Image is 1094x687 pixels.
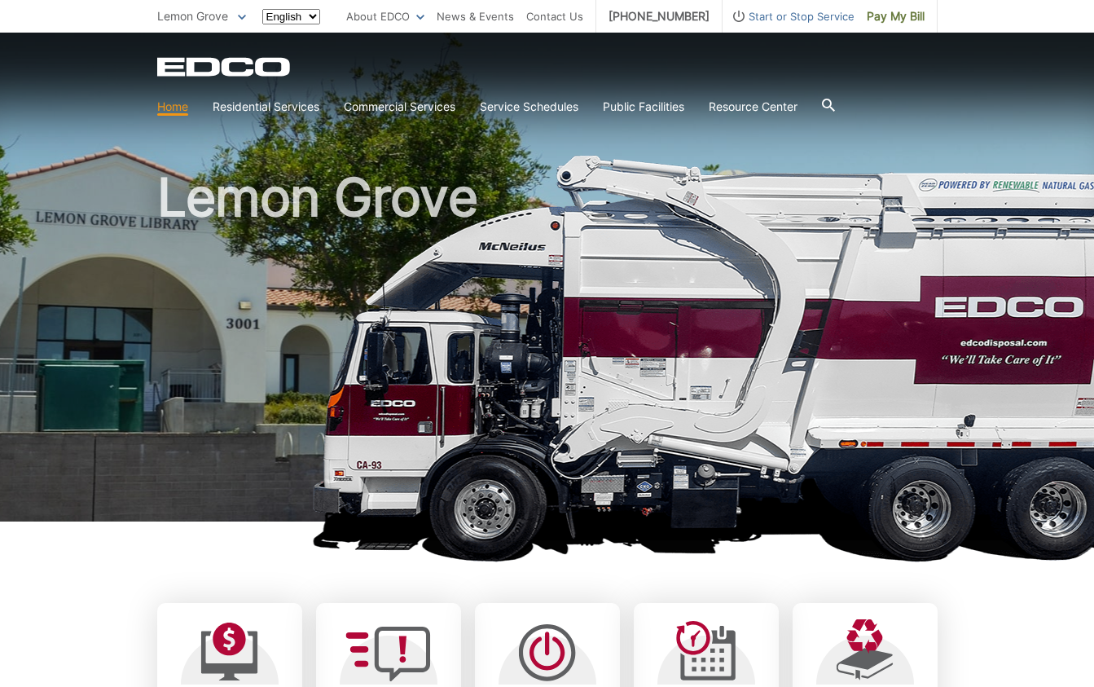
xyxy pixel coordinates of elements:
[346,7,424,25] a: About EDCO
[437,7,514,25] a: News & Events
[157,98,188,116] a: Home
[480,98,578,116] a: Service Schedules
[526,7,583,25] a: Contact Us
[603,98,684,116] a: Public Facilities
[157,171,938,529] h1: Lemon Grove
[709,98,797,116] a: Resource Center
[213,98,319,116] a: Residential Services
[157,9,228,23] span: Lemon Grove
[157,57,292,77] a: EDCD logo. Return to the homepage.
[262,9,320,24] select: Select a language
[867,7,925,25] span: Pay My Bill
[344,98,455,116] a: Commercial Services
